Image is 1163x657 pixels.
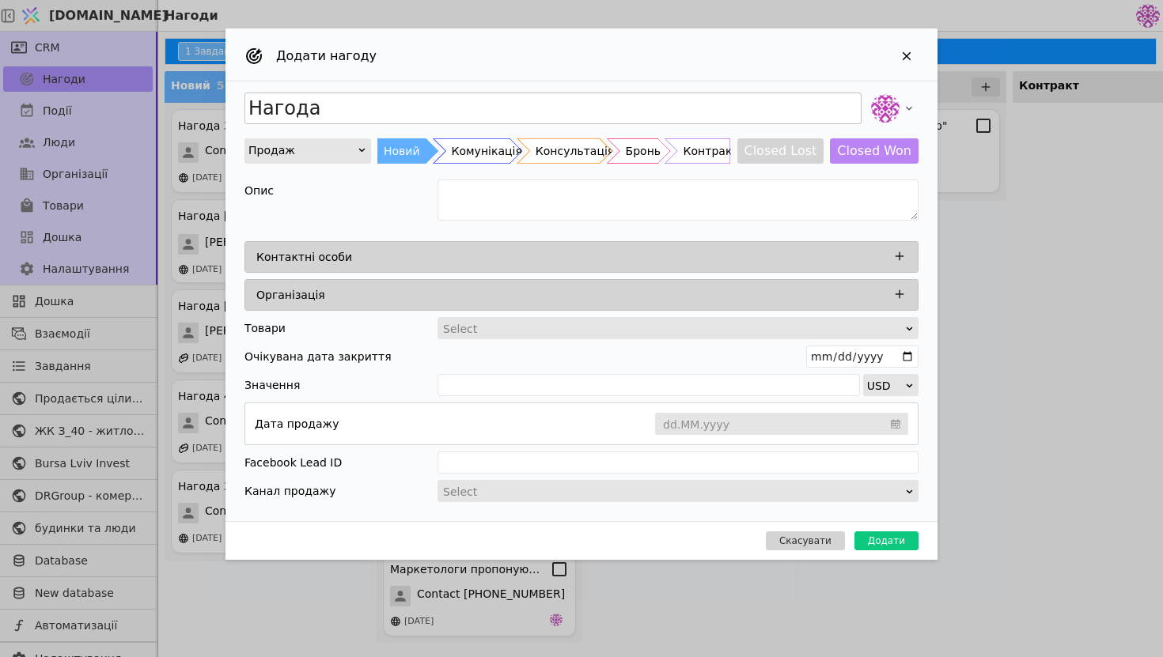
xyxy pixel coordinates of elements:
div: Add Opportunity [225,28,938,560]
button: Closed Won [830,138,919,164]
div: Товари [244,317,286,339]
button: Closed Lost [737,138,824,164]
img: de [871,94,900,123]
div: Контракт [684,138,739,164]
div: Комунікація [452,138,522,164]
div: Facebook Lead ID [244,451,342,474]
div: Продаж [248,139,357,161]
div: Очікувана дата закриття [244,345,392,368]
div: Бронь [626,138,661,164]
p: Організація [256,287,325,304]
h2: Додати нагоду [276,47,377,66]
input: Ім'я [244,93,862,124]
p: Контактні особи [256,249,352,266]
div: Канал продажу [244,480,335,502]
button: Скасувати [766,531,845,550]
div: Новий [384,138,420,164]
div: Опис [244,179,438,202]
div: USD [867,375,904,397]
div: Select [443,481,903,503]
span: Значення [244,374,300,396]
div: Дата продажу [255,413,339,435]
svg: calendar [891,416,900,432]
button: Додати [854,531,919,550]
div: Консультація [536,138,614,164]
